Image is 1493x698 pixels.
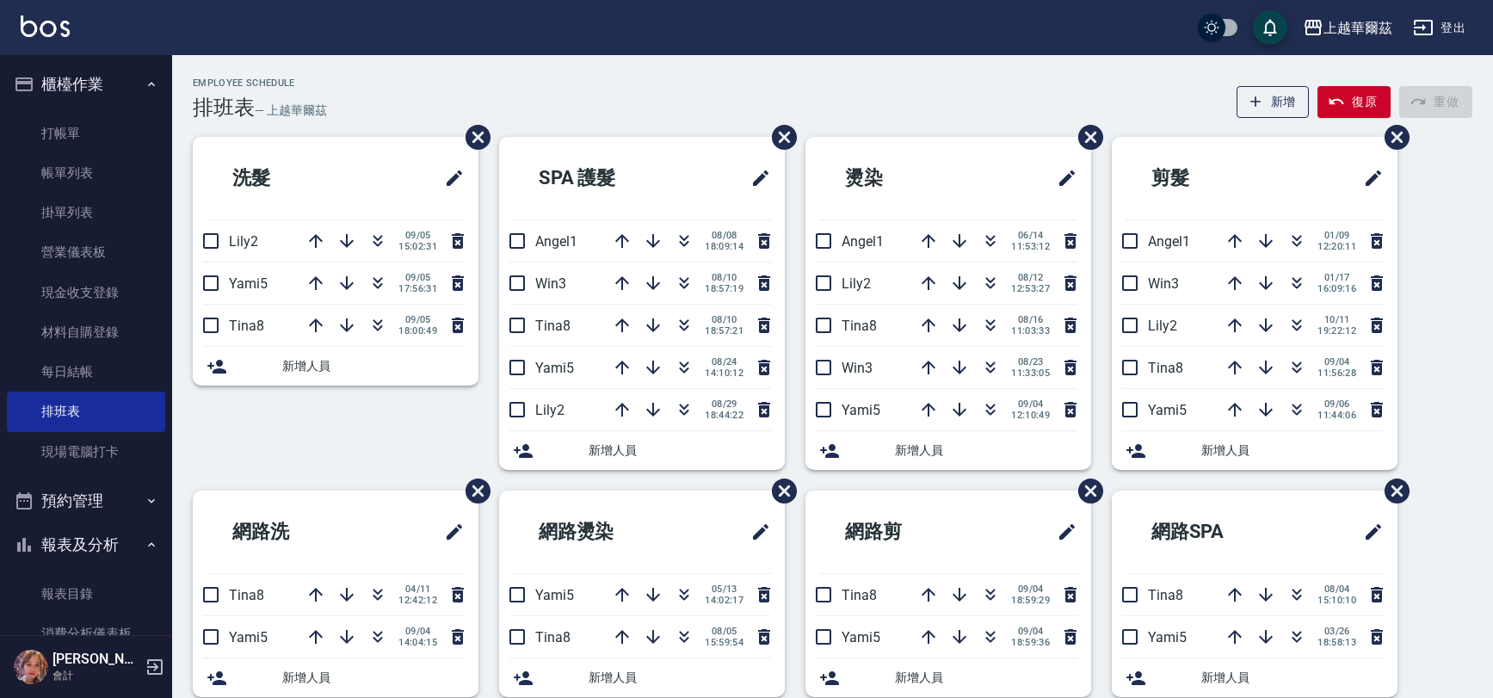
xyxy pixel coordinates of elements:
[7,432,165,472] a: 現場電腦打卡
[1317,230,1356,241] span: 01/09
[589,442,771,460] span: 新增人員
[842,318,877,334] span: Tina8
[705,584,743,595] span: 05/13
[1148,318,1177,334] span: Lily2
[7,392,165,431] a: 排班表
[398,325,437,337] span: 18:00:49
[535,360,574,376] span: Yami5
[805,658,1091,697] div: 新增人員
[589,669,771,687] span: 新增人員
[740,158,771,199] span: 修改班表的標題
[229,275,268,292] span: Yami5
[7,153,165,193] a: 帳單列表
[398,637,437,648] span: 14:04:15
[1011,283,1050,294] span: 12:53:27
[1317,410,1356,421] span: 11:44:06
[1317,86,1391,118] button: 復原
[7,273,165,312] a: 現金收支登錄
[398,595,437,606] span: 12:42:12
[535,318,571,334] span: Tina8
[1011,272,1050,283] span: 08/12
[1372,466,1412,516] span: 刪除班表
[1317,272,1356,283] span: 01/17
[7,193,165,232] a: 掛單列表
[1317,626,1356,637] span: 03/26
[207,501,374,563] h2: 網路洗
[842,402,880,418] span: Yami5
[1237,86,1310,118] button: 新增
[1317,283,1356,294] span: 16:09:16
[1011,368,1050,379] span: 11:33:05
[7,62,165,107] button: 櫃檯作業
[398,626,437,637] span: 09/04
[1317,637,1356,648] span: 18:58:13
[895,442,1077,460] span: 新增人員
[1011,356,1050,368] span: 08/23
[1046,158,1077,199] span: 修改班表的標題
[1317,584,1356,595] span: 08/04
[7,352,165,392] a: 每日結帳
[398,584,437,595] span: 04/11
[1011,595,1050,606] span: 18:59:29
[7,574,165,614] a: 報表目錄
[7,312,165,352] a: 材料自購登錄
[1065,112,1106,163] span: 刪除班表
[1148,629,1187,645] span: Yami5
[1112,658,1397,697] div: 新增人員
[1317,241,1356,252] span: 12:20:11
[7,114,165,153] a: 打帳單
[398,314,437,325] span: 09/05
[1011,637,1050,648] span: 18:59:36
[705,283,743,294] span: 18:57:19
[535,275,566,292] span: Win3
[1317,398,1356,410] span: 09/06
[398,283,437,294] span: 17:56:31
[1317,325,1356,337] span: 19:22:12
[398,241,437,252] span: 15:02:31
[1253,10,1287,45] button: save
[535,587,574,603] span: Yami5
[705,272,743,283] span: 08/10
[1126,147,1284,209] h2: 剪髮
[1372,112,1412,163] span: 刪除班表
[535,402,565,418] span: Lily2
[193,658,478,697] div: 新增人員
[705,314,743,325] span: 08/10
[1317,314,1356,325] span: 10/11
[705,595,743,606] span: 14:02:17
[453,112,493,163] span: 刪除班表
[842,233,884,250] span: Angel1
[14,650,48,684] img: Person
[535,629,571,645] span: Tina8
[52,668,140,683] p: 會計
[513,147,690,209] h2: SPA 護髮
[1148,233,1190,250] span: Angel1
[255,102,327,120] h6: — 上越華爾茲
[740,511,771,553] span: 修改班表的標題
[499,431,785,470] div: 新增人員
[21,15,70,37] img: Logo
[193,96,255,120] h3: 排班表
[1317,368,1356,379] span: 11:56:28
[842,587,877,603] span: Tina8
[1148,360,1183,376] span: Tina8
[1046,511,1077,553] span: 修改班表的標題
[7,479,165,523] button: 預約管理
[1011,584,1050,595] span: 09/04
[1011,241,1050,252] span: 11:53:12
[705,356,743,368] span: 08/24
[842,275,871,292] span: Lily2
[1201,669,1384,687] span: 新增人員
[842,629,880,645] span: Yami5
[705,626,743,637] span: 08/05
[1112,431,1397,470] div: 新增人員
[229,318,264,334] span: Tina8
[1065,466,1106,516] span: 刪除班表
[705,325,743,337] span: 18:57:21
[805,431,1091,470] div: 新增人員
[1011,314,1050,325] span: 08/16
[499,658,785,697] div: 新增人員
[282,669,465,687] span: 新增人員
[1317,356,1356,368] span: 09/04
[759,466,799,516] span: 刪除班表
